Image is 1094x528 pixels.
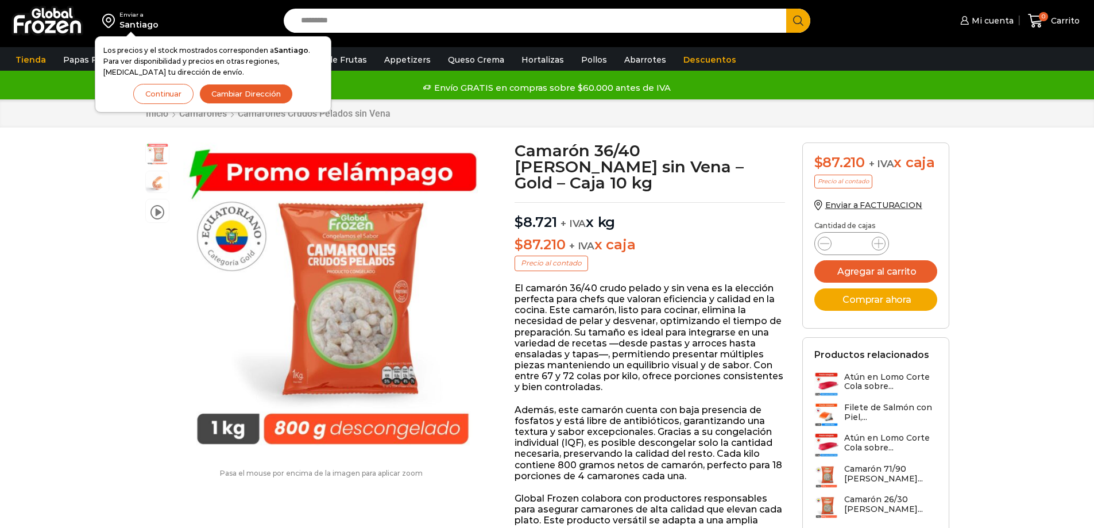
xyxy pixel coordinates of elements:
span: promo relampago 27 agosto [146,143,169,166]
button: Agregar al carrito [814,260,937,283]
span: 0 [1039,12,1048,21]
a: Camarón 71/90 [PERSON_NAME]... [814,464,937,489]
bdi: 8.721 [515,214,557,230]
p: x kg [515,202,785,231]
a: Hortalizas [516,49,570,71]
button: Search button [786,9,810,33]
span: camaron-sin-cascara [146,171,169,194]
p: x caja [515,237,785,253]
a: Atún en Lomo Corte Cola sobre... [814,433,937,458]
a: Filete de Salmón con Piel,... [814,403,937,427]
span: + IVA [869,158,894,169]
h2: Productos relacionados [814,349,929,360]
span: Mi cuenta [969,15,1014,26]
a: Descuentos [678,49,742,71]
p: El camarón 36/40 crudo pelado y sin vena es la elección perfecta para chefs que valoran eficienci... [515,283,785,393]
bdi: 87.210 [814,154,865,171]
h3: Atún en Lomo Corte Cola sobre... [844,433,937,453]
div: x caja [814,155,937,171]
span: + IVA [560,218,586,229]
a: Camarones Crudos Pelados sin Vena [237,108,391,119]
a: Pulpa de Frutas [295,49,373,71]
a: Camarón 26/30 [PERSON_NAME]... [814,495,937,519]
h3: Filete de Salmón con Piel,... [844,403,937,422]
button: Cambiar Dirección [199,84,293,104]
p: Los precios y el stock mostrados corresponden a . Para ver disponibilidad y precios en otras regi... [103,45,323,78]
h3: Atún en Lomo Corte Cola sobre... [844,372,937,392]
img: address-field-icon.svg [102,11,119,30]
span: $ [814,154,823,171]
span: $ [515,214,523,230]
a: Tienda [10,49,52,71]
a: Appetizers [378,49,436,71]
p: Cantidad de cajas [814,222,937,230]
a: Mi cuenta [957,9,1014,32]
a: Abarrotes [618,49,672,71]
p: Precio al contado [515,256,588,271]
a: Atún en Lomo Corte Cola sobre... [814,372,937,397]
div: Enviar a [119,11,159,19]
a: Enviar a FACTURACION [814,200,922,210]
p: Además, este camarón cuenta con baja presencia de fosfatos y está libre de antibióticos, garantiz... [515,404,785,481]
h3: Camarón 71/90 [PERSON_NAME]... [844,464,937,484]
input: Product quantity [841,236,863,252]
a: Queso Crema [442,49,510,71]
div: Santiago [119,19,159,30]
h3: Camarón 26/30 [PERSON_NAME]... [844,495,937,514]
h1: Camarón 36/40 [PERSON_NAME] sin Vena – Gold – Caja 10 kg [515,142,785,191]
a: Papas Fritas [57,49,121,71]
bdi: 87.210 [515,236,565,253]
p: Pasa el mouse por encima de la imagen para aplicar zoom [145,469,498,477]
nav: Breadcrumb [145,108,391,119]
p: Precio al contado [814,175,872,188]
a: Camarones [179,108,227,119]
span: + IVA [569,240,594,252]
span: $ [515,236,523,253]
a: Pollos [575,49,613,71]
button: Comprar ahora [814,288,937,311]
button: Continuar [133,84,194,104]
a: Inicio [145,108,169,119]
span: Enviar a FACTURACION [825,200,922,210]
strong: Santiago [274,46,308,55]
a: 0 Carrito [1025,7,1083,34]
span: Carrito [1048,15,1080,26]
